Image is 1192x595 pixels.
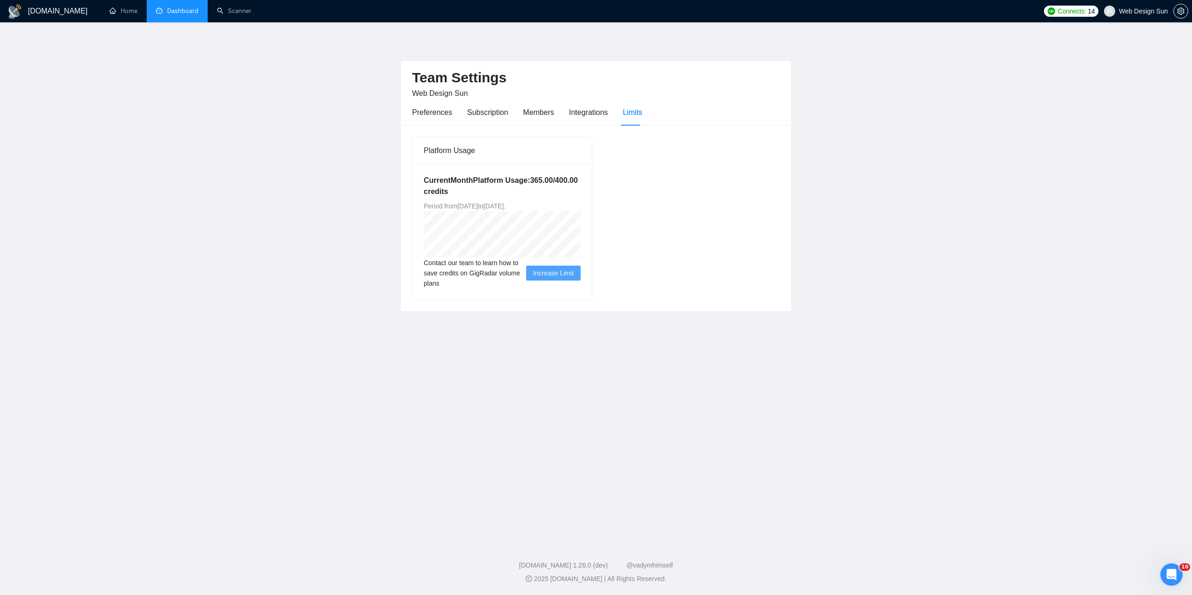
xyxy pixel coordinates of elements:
[569,107,608,118] div: Integrations
[533,268,574,278] span: Increase Limit
[412,68,780,87] h2: Team Settings
[424,202,506,210] span: Period from [DATE] to [DATE] .
[1179,563,1190,571] span: 10
[1160,563,1183,586] iframe: Intercom live chat
[1106,8,1113,14] span: user
[626,562,673,569] a: @vadymhimself
[1088,6,1095,16] span: 14
[1058,6,1086,16] span: Connects:
[424,175,581,197] h5: Current Month Platform Usage: 365.00 / 400.00 credits
[526,575,532,582] span: copyright
[412,107,452,118] div: Preferences
[156,7,198,15] a: dashboardDashboard
[623,107,643,118] div: Limits
[109,7,137,15] a: homeHome
[424,258,526,288] span: Contact our team to learn how to save credits on GigRadar volume plans
[1048,7,1055,15] img: upwork-logo.png
[1174,7,1188,15] span: setting
[412,89,468,97] span: Web Design Sun
[1173,4,1188,19] button: setting
[519,562,608,569] a: [DOMAIN_NAME] 1.26.0 (dev)
[467,107,508,118] div: Subscription
[523,107,554,118] div: Members
[424,137,581,164] div: Platform Usage
[217,7,251,15] a: searchScanner
[526,266,581,281] button: Increase Limit
[7,4,22,19] img: logo
[7,574,1185,584] div: 2025 [DOMAIN_NAME] | All Rights Reserved.
[1173,7,1188,15] a: setting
